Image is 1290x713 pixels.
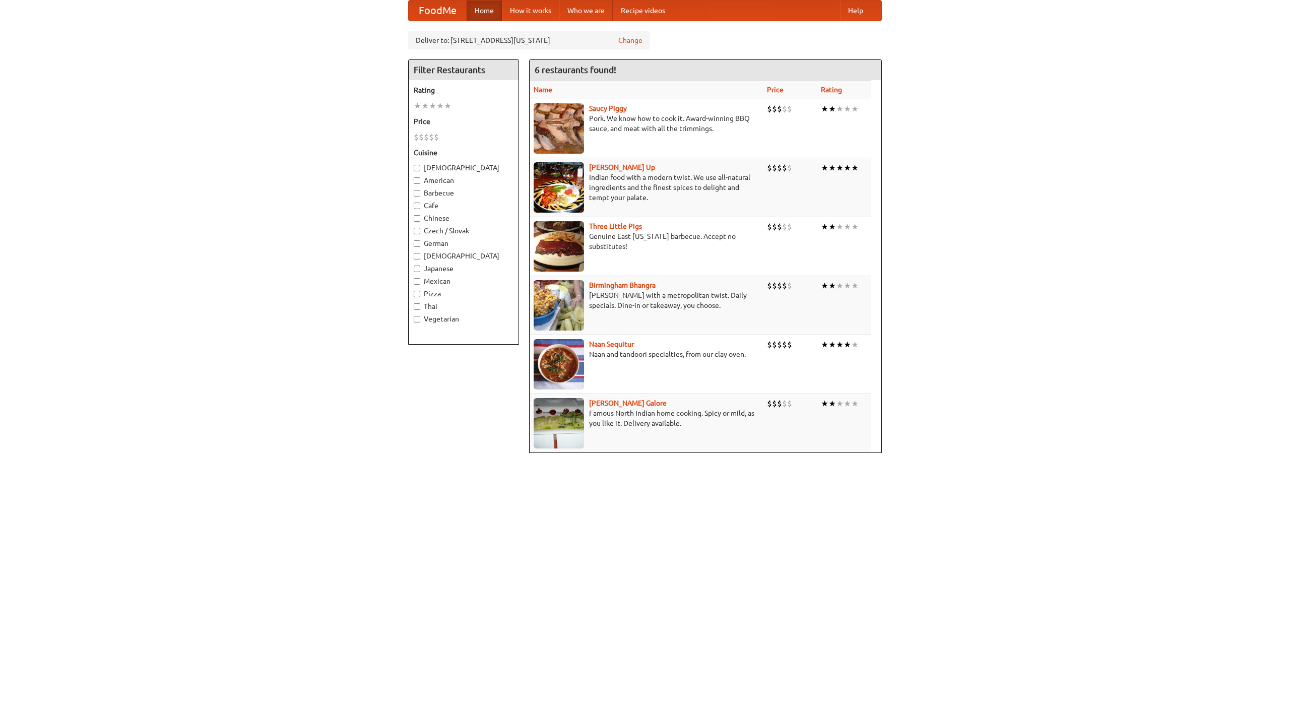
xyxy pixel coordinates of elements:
[534,398,584,448] img: currygalore.jpg
[589,163,655,171] a: [PERSON_NAME] Up
[408,31,650,49] div: Deliver to: [STREET_ADDRESS][US_STATE]
[414,278,420,285] input: Mexican
[589,281,656,289] a: Birmingham Bhangra
[787,280,792,291] li: $
[840,1,871,21] a: Help
[444,100,451,111] li: ★
[534,221,584,272] img: littlepigs.jpg
[414,264,513,274] label: Japanese
[414,266,420,272] input: Japanese
[821,86,842,94] a: Rating
[787,162,792,173] li: $
[467,1,502,21] a: Home
[851,221,859,232] li: ★
[836,339,844,350] li: ★
[836,103,844,114] li: ★
[851,339,859,350] li: ★
[836,221,844,232] li: ★
[828,280,836,291] li: ★
[414,132,419,143] li: $
[821,398,828,409] li: ★
[851,398,859,409] li: ★
[828,398,836,409] li: ★
[535,65,616,75] ng-pluralize: 6 restaurants found!
[767,398,772,409] li: $
[828,221,836,232] li: ★
[414,291,420,297] input: Pizza
[414,213,513,223] label: Chinese
[414,316,420,322] input: Vegetarian
[414,251,513,261] label: [DEMOGRAPHIC_DATA]
[414,253,420,260] input: [DEMOGRAPHIC_DATA]
[414,276,513,286] label: Mexican
[772,162,777,173] li: $
[787,103,792,114] li: $
[787,339,792,350] li: $
[534,113,759,134] p: Pork. We know how to cook it. Award-winning BBQ sauce, and meat with all the trimmings.
[777,103,782,114] li: $
[414,215,420,222] input: Chinese
[836,162,844,173] li: ★
[534,349,759,359] p: Naan and tandoori specialties, from our clay oven.
[618,35,642,45] a: Change
[589,222,642,230] a: Three Little Pigs
[851,162,859,173] li: ★
[589,399,667,407] b: [PERSON_NAME] Galore
[772,398,777,409] li: $
[828,339,836,350] li: ★
[772,280,777,291] li: $
[534,280,584,331] img: bhangra.jpg
[844,103,851,114] li: ★
[414,303,420,310] input: Thai
[534,290,759,310] p: [PERSON_NAME] with a metropolitan twist. Daily specials. Dine-in or takeaway, you choose.
[772,221,777,232] li: $
[851,103,859,114] li: ★
[777,280,782,291] li: $
[414,163,513,173] label: [DEMOGRAPHIC_DATA]
[767,221,772,232] li: $
[534,339,584,390] img: naansequitur.jpg
[782,398,787,409] li: $
[424,132,429,143] li: $
[828,162,836,173] li: ★
[767,280,772,291] li: $
[828,103,836,114] li: ★
[414,188,513,198] label: Barbecue
[414,203,420,209] input: Cafe
[414,226,513,236] label: Czech / Slovak
[821,339,828,350] li: ★
[419,132,424,143] li: $
[782,280,787,291] li: $
[559,1,613,21] a: Who we are
[534,162,584,213] img: curryup.jpg
[787,221,792,232] li: $
[414,301,513,311] label: Thai
[777,339,782,350] li: $
[589,340,634,348] a: Naan Sequitur
[534,231,759,251] p: Genuine East [US_STATE] barbecue. Accept no substitutes!
[414,190,420,197] input: Barbecue
[787,398,792,409] li: $
[589,104,627,112] a: Saucy Piggy
[414,240,420,247] input: German
[844,221,851,232] li: ★
[844,398,851,409] li: ★
[767,103,772,114] li: $
[414,238,513,248] label: German
[844,280,851,291] li: ★
[821,280,828,291] li: ★
[409,1,467,21] a: FoodMe
[782,162,787,173] li: $
[414,85,513,95] h5: Rating
[821,162,828,173] li: ★
[821,221,828,232] li: ★
[821,103,828,114] li: ★
[436,100,444,111] li: ★
[414,228,420,234] input: Czech / Slovak
[767,339,772,350] li: $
